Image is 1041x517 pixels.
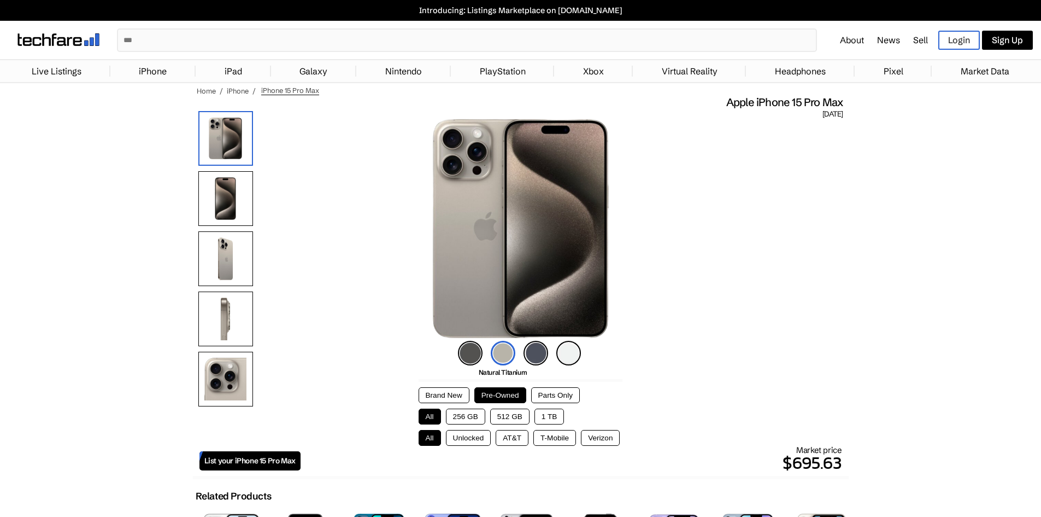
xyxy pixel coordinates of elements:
[198,171,253,226] img: Front
[199,451,301,470] a: List your iPhone 15 Pro Max
[198,231,253,286] img: Rear
[432,119,609,338] img: iPhone 15 Pro Max
[446,409,485,425] button: 256 GB
[769,60,831,82] a: Headphones
[219,60,248,82] a: iPad
[490,409,530,425] button: 512 GB
[204,456,296,466] span: List your iPhone 15 Pro Max
[294,60,333,82] a: Galaxy
[26,60,87,82] a: Live Listings
[198,292,253,346] img: Side
[822,109,843,119] span: [DATE]
[196,490,272,502] h2: Related Products
[496,430,528,446] button: AT&T
[938,31,980,50] a: Login
[227,86,249,95] a: iPhone
[556,341,581,365] img: white-titanium-icon
[261,86,319,95] span: iPhone 15 Pro Max
[479,368,527,376] span: Natural Titanium
[533,430,576,446] button: T-Mobile
[17,33,99,46] img: techfare logo
[913,34,928,45] a: Sell
[380,60,427,82] a: Nintendo
[491,341,515,365] img: natural-titanium-icon
[531,387,580,403] button: Parts Only
[534,409,564,425] button: 1 TB
[878,60,909,82] a: Pixel
[197,86,216,95] a: Home
[578,60,609,82] a: Xbox
[419,430,441,446] button: All
[133,60,172,82] a: iPhone
[220,86,223,95] span: /
[982,31,1033,50] a: Sign Up
[446,430,491,446] button: Unlocked
[474,387,526,403] button: Pre-Owned
[419,409,441,425] button: All
[840,34,864,45] a: About
[301,450,842,476] p: $695.63
[524,341,548,365] img: blue-titanium-icon
[198,352,253,406] img: Camera
[726,95,843,109] span: Apple iPhone 15 Pro Max
[474,60,531,82] a: PlayStation
[419,387,469,403] button: Brand New
[955,60,1015,82] a: Market Data
[656,60,723,82] a: Virtual Reality
[877,34,900,45] a: News
[581,430,620,446] button: Verizon
[5,5,1036,15] a: Introducing: Listings Marketplace on [DOMAIN_NAME]
[301,445,842,476] div: Market price
[252,86,256,95] span: /
[198,111,253,166] img: iPhone 15 Pro Max
[458,341,483,365] img: black-titanium-icon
